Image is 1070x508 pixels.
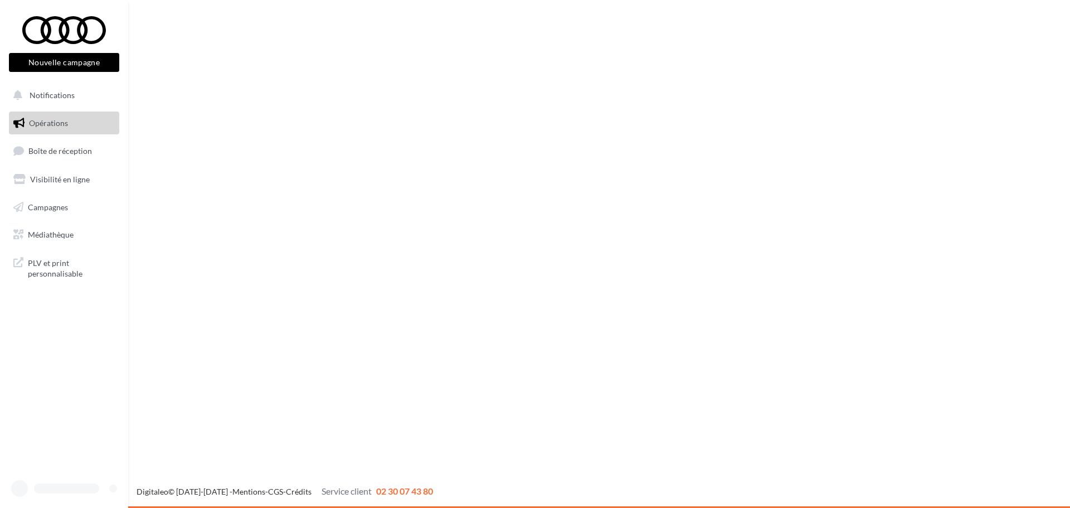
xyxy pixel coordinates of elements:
span: Campagnes [28,202,68,211]
span: Médiathèque [28,230,74,239]
a: Visibilité en ligne [7,168,121,191]
a: Crédits [286,487,312,496]
span: Notifications [30,90,75,100]
a: PLV et print personnalisable [7,251,121,284]
a: Médiathèque [7,223,121,246]
button: Nouvelle campagne [9,53,119,72]
a: CGS [268,487,283,496]
span: © [DATE]-[DATE] - - - [137,487,433,496]
span: Visibilité en ligne [30,175,90,184]
span: PLV et print personnalisable [28,255,115,279]
span: Boîte de réception [28,146,92,156]
a: Opérations [7,112,121,135]
a: Boîte de réception [7,139,121,163]
span: Service client [322,486,372,496]
a: Digitaleo [137,487,168,496]
button: Notifications [7,84,117,107]
span: Opérations [29,118,68,128]
a: Campagnes [7,196,121,219]
span: 02 30 07 43 80 [376,486,433,496]
a: Mentions [232,487,265,496]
